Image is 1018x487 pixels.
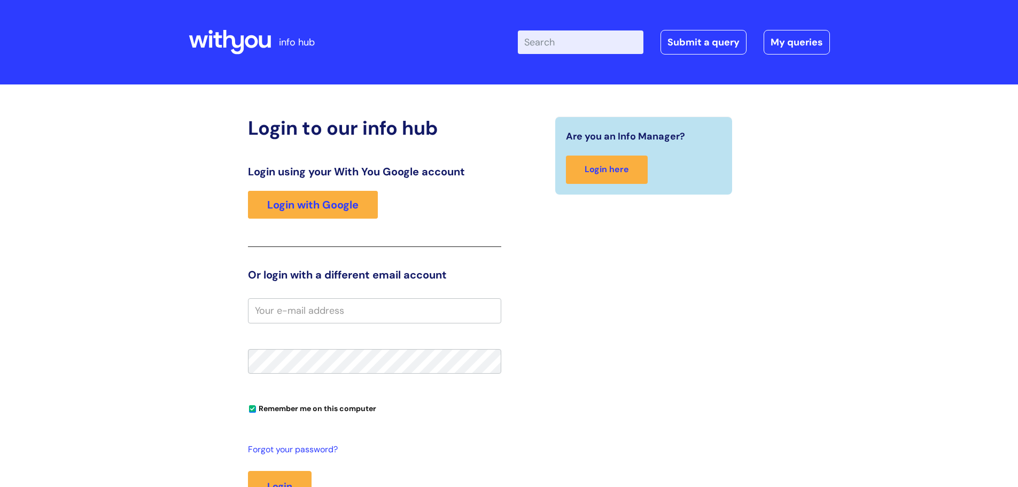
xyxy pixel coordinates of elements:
a: Login with Google [248,191,378,219]
span: Are you an Info Manager? [566,128,685,145]
h3: Or login with a different email account [248,268,501,281]
h3: Login using your With You Google account [248,165,501,178]
input: Your e-mail address [248,298,501,323]
p: info hub [279,34,315,51]
input: Remember me on this computer [249,406,256,413]
input: Search [518,30,643,54]
a: Login here [566,156,648,184]
a: My queries [764,30,830,55]
div: You can uncheck this option if you're logging in from a shared device [248,399,501,416]
a: Forgot your password? [248,442,496,458]
h2: Login to our info hub [248,117,501,140]
label: Remember me on this computer [248,401,376,413]
a: Submit a query [660,30,747,55]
